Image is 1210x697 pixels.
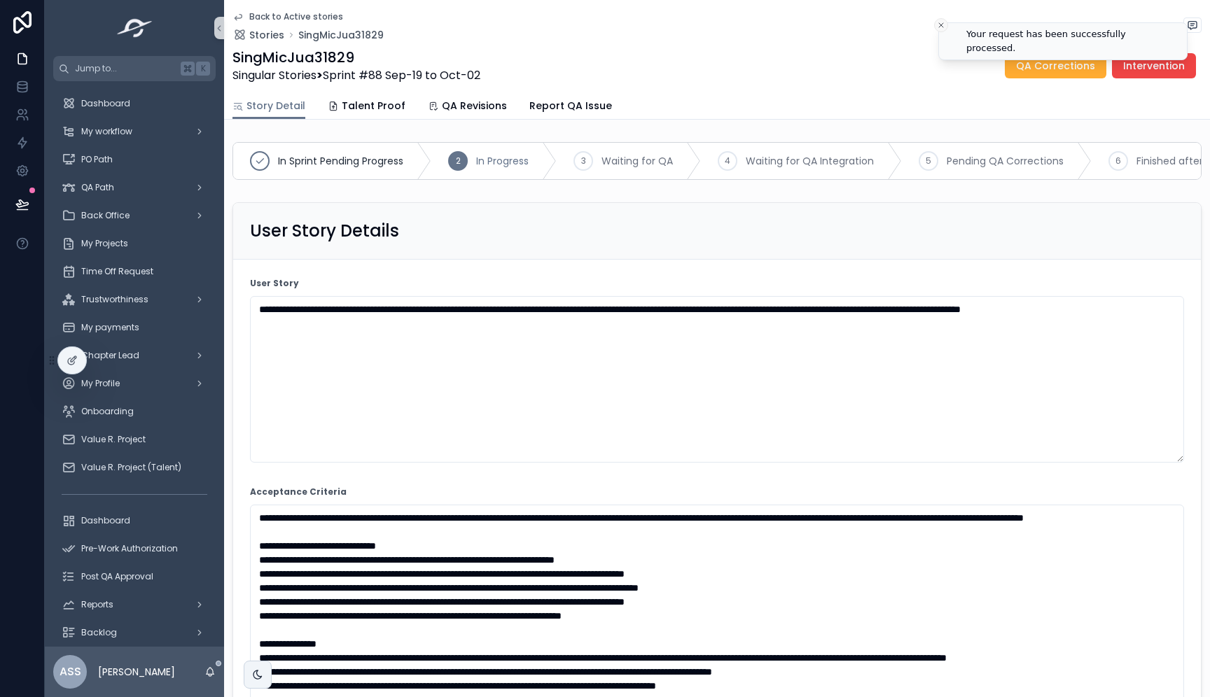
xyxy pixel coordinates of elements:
[53,56,216,81] button: Jump to...K
[250,486,347,498] strong: Acceptance Criteria
[98,665,175,679] p: [PERSON_NAME]
[53,399,216,424] a: Onboarding
[298,28,384,42] a: SingMicJua31829
[232,28,284,42] a: Stories
[53,119,216,144] a: My workflow
[81,294,148,305] span: Trustworthiness
[81,462,181,473] span: Value R. Project (Talent)
[53,259,216,284] a: Time Off Request
[250,278,299,289] strong: User Story
[53,536,216,561] a: Pre-Work Authorization
[53,147,216,172] a: PO Path
[476,154,529,168] span: In Progress
[81,210,130,221] span: Back Office
[81,266,153,277] span: Time Off Request
[81,515,130,526] span: Dashboard
[53,508,216,533] a: Dashboard
[529,93,612,121] a: Report QA Issue
[317,67,323,83] strong: >
[53,371,216,396] a: My Profile
[53,315,216,340] a: My payments
[53,620,216,645] a: Backlog
[725,155,730,167] span: 4
[81,599,113,610] span: Reports
[60,663,81,680] span: ASS
[428,93,507,121] a: QA Revisions
[81,350,139,361] span: Chapter Lead
[53,287,216,312] a: Trustworthiness
[81,182,114,193] span: QA Path
[232,67,480,84] span: Singular Stories Sprint #88 Sep-19 to Oct-02
[53,592,216,617] a: Reports
[81,378,120,389] span: My Profile
[45,81,224,647] div: scrollable content
[934,18,948,32] button: Close toast
[81,434,146,445] span: Value R. Project
[249,28,284,42] span: Stories
[601,154,673,168] span: Waiting for QA
[113,17,157,39] img: App logo
[442,99,507,113] span: QA Revisions
[947,154,1064,168] span: Pending QA Corrections
[746,154,874,168] span: Waiting for QA Integration
[246,99,305,113] span: Story Detail
[81,154,113,165] span: PO Path
[232,11,343,22] a: Back to Active stories
[328,93,405,121] a: Talent Proof
[81,238,128,249] span: My Projects
[581,155,586,167] span: 3
[966,27,1176,55] div: Your request has been successfully processed.
[53,455,216,480] a: Value R. Project (Talent)
[232,48,480,67] h1: SingMicJua31829
[81,543,178,554] span: Pre-Work Authorization
[81,322,139,333] span: My payments
[1123,59,1185,73] span: Intervention
[529,99,612,113] span: Report QA Issue
[1115,155,1121,167] span: 6
[278,154,403,168] span: In Sprint Pending Progress
[81,98,130,109] span: Dashboard
[75,63,175,74] span: Jump to...
[53,564,216,589] a: Post QA Approval
[53,427,216,452] a: Value R. Project
[81,627,117,638] span: Backlog
[53,91,216,116] a: Dashboard
[1016,59,1095,73] span: QA Corrections
[53,203,216,228] a: Back Office
[232,93,305,120] a: Story Detail
[926,155,931,167] span: 5
[81,571,153,582] span: Post QA Approval
[197,63,209,74] span: K
[81,126,132,137] span: My workflow
[456,155,461,167] span: 2
[53,343,216,368] a: Chapter Lead
[81,406,134,417] span: Onboarding
[1005,53,1106,78] button: QA Corrections
[53,175,216,200] a: QA Path
[249,11,343,22] span: Back to Active stories
[342,99,405,113] span: Talent Proof
[250,220,399,242] h2: User Story Details
[53,231,216,256] a: My Projects
[1112,53,1196,78] button: Intervention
